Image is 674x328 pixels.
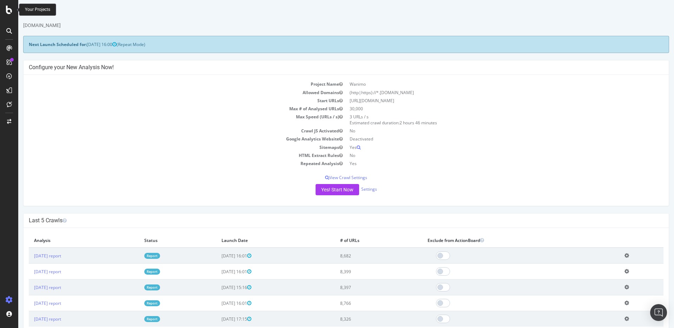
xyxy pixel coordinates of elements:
[5,7,651,22] div: Wanimo
[11,127,328,135] td: Crawl JS Activated
[25,7,50,13] div: Your Projects
[198,233,317,248] th: Launch Date
[126,316,142,322] a: Report
[317,264,404,280] td: 8,399
[16,269,43,275] a: [DATE] report
[328,80,645,88] td: Wanimo
[11,159,328,168] td: Repeated Analysis
[328,105,645,113] td: 30,000
[328,97,645,105] td: [URL][DOMAIN_NAME]
[11,217,645,224] h4: Last 5 Crawls
[126,253,142,259] a: Report
[317,295,404,311] td: 8,766
[317,233,404,248] th: # of URLs
[203,284,233,290] span: [DATE] 15:16
[317,311,404,327] td: 8,326
[5,22,651,29] div: [DOMAIN_NAME]
[16,253,43,259] a: [DATE] report
[328,88,645,97] td: (http|https)://*.[DOMAIN_NAME]
[11,113,328,127] td: Max Speed (URLs / s)
[203,316,233,322] span: [DATE] 17:15
[11,64,645,71] h4: Configure your New Analysis Now!
[381,120,419,126] span: 2 hours 46 minutes
[11,80,328,88] td: Project Name
[16,316,43,322] a: [DATE] report
[404,233,601,248] th: Exclude from ActionBoard
[5,36,651,53] div: (Repeat Mode)
[11,97,328,105] td: Start URLs
[328,135,645,143] td: Deactivated
[11,105,328,113] td: Max # of Analysed URLs
[11,135,328,143] td: Google Analytics Website
[126,300,142,306] a: Report
[16,300,43,306] a: [DATE] report
[121,233,198,248] th: Status
[343,186,359,192] a: Settings
[328,143,645,151] td: Yes
[650,304,667,321] div: Open Intercom Messenger
[203,300,233,306] span: [DATE] 16:01
[317,280,404,295] td: 8,397
[328,151,645,159] td: No
[11,41,68,47] strong: Next Launch Scheduled for:
[317,248,404,264] td: 8,682
[126,269,142,275] a: Report
[126,284,142,290] a: Report
[16,284,43,290] a: [DATE] report
[203,269,233,275] span: [DATE] 16:01
[203,253,233,259] span: [DATE] 16:01
[328,159,645,168] td: Yes
[11,151,328,159] td: HTML Extract Rules
[297,184,341,195] button: Yes! Start Now
[11,88,328,97] td: Allowed Domains
[68,41,98,47] span: [DATE] 16:00
[11,175,645,181] p: View Crawl Settings
[328,127,645,135] td: No
[328,113,645,127] td: 3 URLs / s Estimated crawl duration:
[11,233,121,248] th: Analysis
[11,143,328,151] td: Sitemaps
